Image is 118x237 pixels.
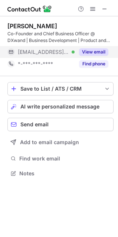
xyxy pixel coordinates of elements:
span: Add to email campaign [20,139,79,145]
button: AI write personalized message [7,100,114,113]
div: [PERSON_NAME] [7,22,57,30]
button: Notes [7,168,114,179]
button: save-profile-one-click [7,82,114,95]
button: Send email [7,118,114,131]
img: ContactOut v5.3.10 [7,4,52,13]
span: AI write personalized message [20,104,99,110]
button: Reveal Button [79,48,108,56]
button: Find work email [7,153,114,164]
span: Notes [19,170,111,177]
div: Save to List / ATS / CRM [20,86,101,92]
span: Find work email [19,155,111,162]
span: [EMAIL_ADDRESS][DOMAIN_NAME] [18,49,69,55]
div: Co-Founder and Chief Business Officer @ DXwand | Business Development | Product and Growth Strate... [7,30,114,44]
button: Add to email campaign [7,136,114,149]
span: Send email [20,121,49,127]
button: Reveal Button [79,60,108,68]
